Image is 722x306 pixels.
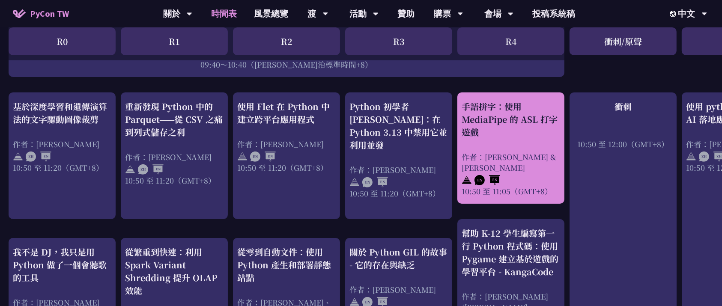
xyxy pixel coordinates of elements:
[434,8,451,19] font: 購票
[125,100,223,138] font: 重新發現 Python 中的 Parquet——從 CSV 之痛到列式儲存之利
[604,35,642,48] font: 衝刺/原聲
[237,100,336,173] a: 使用 Flet 在 Python 中建立跨平台應用程式 作者：[PERSON_NAME] 10:50 至 11:20（GMT+8）
[163,8,180,19] font: 關於
[125,164,135,175] img: svg+xml;base64,PHN2ZyB4bWxucz0iaHR0cDovL3d3dy53My5vcmcvMjAwMC9zdmciIHdpZHRoPSIyNCIgaGVpZ2h0PSIyNC...
[349,177,360,187] img: svg+xml;base64,PHN2ZyB4bWxucz0iaHR0cDovL3d3dy53My5vcmcvMjAwMC9zdmciIHdpZHRoPSIyNCIgaGVpZ2h0PSIyNC...
[254,8,289,19] font: 風景總覽
[398,8,415,19] font: 贊助
[308,8,316,19] font: 渡
[462,100,560,196] a: 手語拼字：使用 MediaPipe 的 ASL 打字遊戲 作者：[PERSON_NAME] & [PERSON_NAME] 10:50 至 11:05（GMT+8）
[474,175,500,185] img: ENEN.5a408d1.svg
[13,9,26,18] img: PyCon TW 2025 首頁圖標
[349,100,447,151] font: Python 初學者 [PERSON_NAME]：在 Python 3.13 中禁用它並利用並發
[349,100,448,199] a: Python 初學者 [PERSON_NAME]：在 Python 3.13 中禁用它並利用並發 作者：[PERSON_NAME] 10:50 至 11:20（GMT+8）
[349,8,367,19] font: 活動
[30,8,69,19] font: PyCon TW
[349,164,436,175] font: 作者：[PERSON_NAME]
[13,100,111,173] a: 基於深度學習和遺傳演算法的文字驅動圖像裁剪 作者：[PERSON_NAME] 10:50 至 11:20（GMT+8）
[615,100,632,113] font: 衝刺
[462,152,556,173] font: 作者：[PERSON_NAME] & [PERSON_NAME]
[670,11,678,17] img: 區域設定圖標
[169,35,180,48] font: R1
[462,175,472,185] img: svg+xml;base64,PHN2ZyB4bWxucz0iaHR0cDovL3d3dy53My5vcmcvMjAwMC9zdmciIHdpZHRoPSIyNCIgaGVpZ2h0PSIyNC...
[250,152,276,162] img: ENEN.5a408d1.svg
[13,162,104,173] font: 10:50 至 11:20（GMT+8）
[237,162,328,173] font: 10:50 至 11:20（GMT+8）
[13,100,107,125] font: 基於深度學習和遺傳演算法的文字驅動圖像裁剪
[505,35,516,48] font: R4
[57,35,68,48] font: R0
[4,3,78,24] a: PyCon TW
[577,139,669,149] font: 10:50 至 12:00（GMT+8）
[462,100,558,138] font: 手語拼字：使用 MediaPipe 的 ASL 打字遊戲
[138,164,164,175] img: ZHEN.371966e.svg
[125,246,217,297] font: 從繁重到快速：利用 Spark Variant Shredding 提升 OLAP 效能
[393,35,404,48] font: R3
[125,152,212,162] font: 作者：[PERSON_NAME]
[349,188,440,199] font: 10:50 至 11:20（GMT+8）
[237,246,331,284] font: 從零到自動文件：使用 Python 產生和部署靜態站點
[281,35,292,48] font: R2
[484,8,501,19] font: 會場
[533,8,576,19] font: 投稿系統稿
[237,139,324,149] font: 作者：[PERSON_NAME]
[237,100,330,125] font: 使用 Flet 在 Python 中建立跨平台應用程式
[349,246,447,271] font: 關於 Python GIL 的故事 - 它的存在與缺乏
[13,246,107,284] font: 我不是 DJ，我只是用 Python 做了一個會聽歌的工具
[26,152,51,162] img: ZHEN.371966e.svg
[237,152,248,162] img: svg+xml;base64,PHN2ZyB4bWxucz0iaHR0cDovL3d3dy53My5vcmcvMjAwMC9zdmciIHdpZHRoPSIyNCIgaGVpZ2h0PSIyNC...
[349,284,436,295] font: 作者：[PERSON_NAME]
[13,139,99,149] font: 作者：[PERSON_NAME]
[678,8,695,19] font: 中文
[362,177,388,187] img: ENEN.5a408d1.svg
[462,186,552,196] font: 10:50 至 11:05（GMT+8）
[13,152,23,162] img: svg+xml;base64,PHN2ZyB4bWxucz0iaHR0cDovL3d3dy53My5vcmcvMjAwMC9zdmciIHdpZHRoPSIyNCIgaGVpZ2h0PSIyNC...
[212,8,237,19] font: 時間表
[686,152,696,162] img: svg+xml;base64,PHN2ZyB4bWxucz0iaHR0cDovL3d3dy53My5vcmcvMjAwMC9zdmciIHdpZHRoPSIyNCIgaGVpZ2h0PSIyNC...
[200,59,373,70] font: 09:40～10:40（[PERSON_NAME]治標準時間+8）
[125,175,216,186] font: 10:50 至 11:20（GMT+8）
[462,227,558,278] font: 幫助 K-12 學生編寫第一行 Python 程式碼：使用 Pygame 建立基於遊戲的學習平台 - KangaCode
[125,100,224,186] a: 重新發現 Python 中的 Parquet——從 CSV 之痛到列式儲存之利 作者：[PERSON_NAME] 10:50 至 11:20（GMT+8）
